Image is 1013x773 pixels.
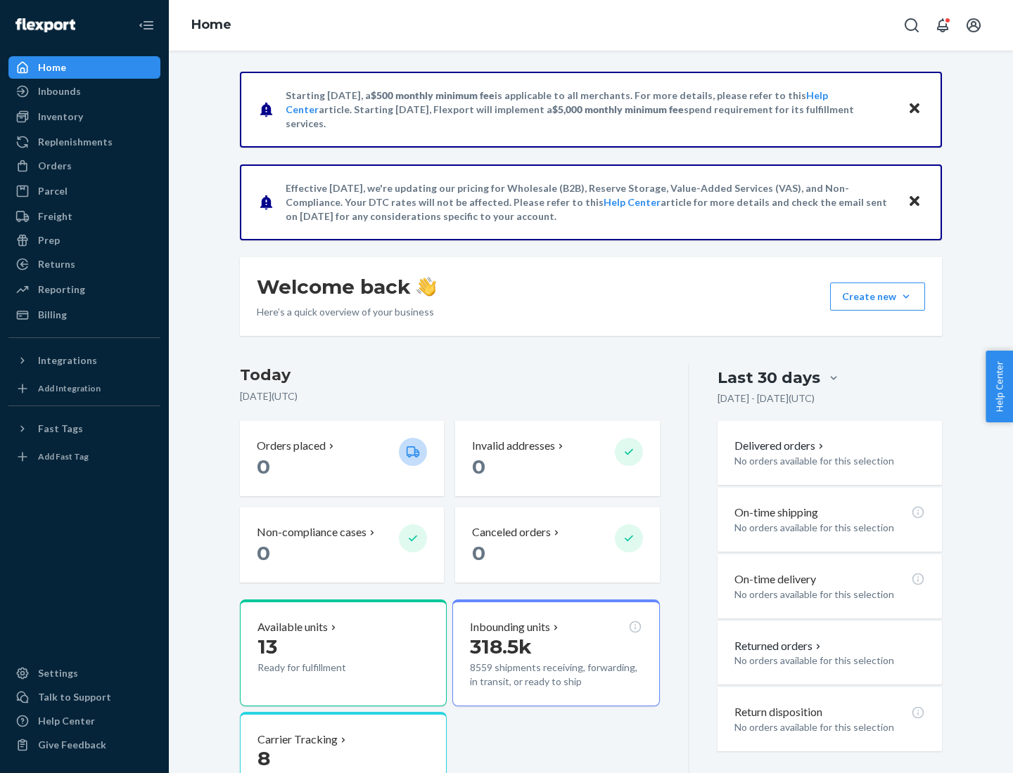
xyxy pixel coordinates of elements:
[960,11,988,39] button: Open account menu
[257,455,270,479] span: 0
[38,382,101,394] div: Add Integration
[8,662,160,684] a: Settings
[734,704,822,720] p: Return disposition
[257,305,436,319] p: Here’s a quick overview of your business
[257,661,388,675] p: Ready for fulfillment
[38,159,72,173] div: Orders
[8,80,160,103] a: Inbounds
[8,131,160,153] a: Replenishments
[8,205,160,228] a: Freight
[240,421,444,496] button: Orders placed 0
[8,278,160,301] a: Reporting
[8,710,160,732] a: Help Center
[257,274,436,299] h1: Welcome back
[180,5,243,46] ol: breadcrumbs
[8,304,160,326] a: Billing
[38,110,83,124] div: Inventory
[38,353,97,368] div: Integrations
[734,654,925,668] p: No orders available for this selection
[8,180,160,202] a: Parcel
[38,422,83,436] div: Fast Tags
[38,690,111,704] div: Talk to Support
[240,599,447,706] button: Available units13Ready for fulfillment
[38,714,95,728] div: Help Center
[257,524,367,540] p: Non-compliance cases
[929,11,957,39] button: Open notifications
[470,619,550,635] p: Inbounding units
[8,229,160,252] a: Prep
[38,135,113,149] div: Replenishments
[8,253,160,275] a: Returns
[191,17,231,32] a: Home
[472,524,551,540] p: Canceled orders
[604,196,661,208] a: Help Center
[286,181,894,223] p: Effective [DATE], we're updating our pricing for Wholesale (B2B), Reserve Storage, Value-Added Se...
[38,84,81,98] div: Inbounds
[38,666,78,680] div: Settings
[257,635,277,658] span: 13
[470,635,532,658] span: 318.5k
[552,103,684,115] span: $5,000 monthly minimum fee
[240,364,660,386] h3: Today
[898,11,926,39] button: Open Search Box
[240,389,660,403] p: [DATE] ( UTC )
[286,89,894,131] p: Starting [DATE], a is applicable to all merchants. For more details, please refer to this article...
[15,18,75,32] img: Flexport logo
[8,686,160,708] a: Talk to Support
[257,541,270,565] span: 0
[718,367,820,389] div: Last 30 days
[257,438,326,454] p: Orders placed
[38,184,68,198] div: Parcel
[8,734,160,756] button: Give Feedback
[38,308,67,322] div: Billing
[240,507,444,583] button: Non-compliance cases 0
[371,89,495,101] span: $500 monthly minimum fee
[38,738,106,752] div: Give Feedback
[8,105,160,128] a: Inventory
[452,599,659,706] button: Inbounding units318.5k8559 shipments receiving, forwarding, in transit, or ready to ship
[38,60,66,74] div: Home
[8,349,160,372] button: Integrations
[472,541,485,565] span: 0
[470,661,642,689] p: 8559 shipments receiving, forwarding, in transit, or ready to ship
[416,277,436,297] img: hand-wave emoji
[257,746,270,770] span: 8
[734,521,925,535] p: No orders available for this selection
[132,11,160,39] button: Close Navigation
[257,732,338,748] p: Carrier Tracking
[734,438,827,454] button: Delivered orders
[905,192,924,212] button: Close
[38,209,72,223] div: Freight
[455,507,659,583] button: Canceled orders 0
[38,233,60,247] div: Prep
[734,454,925,468] p: No orders available for this selection
[8,377,160,400] a: Add Integration
[734,571,816,587] p: On-time delivery
[472,438,555,454] p: Invalid addresses
[734,505,818,521] p: On-time shipping
[8,446,160,468] a: Add Fast Tag
[38,282,85,297] div: Reporting
[905,99,924,119] button: Close
[472,455,485,479] span: 0
[257,619,328,635] p: Available units
[8,155,160,177] a: Orders
[830,282,925,311] button: Create new
[8,56,160,79] a: Home
[734,638,824,654] button: Returned orders
[38,257,75,271] div: Returns
[8,417,160,440] button: Fast Tags
[986,351,1013,422] button: Help Center
[718,391,815,405] p: [DATE] - [DATE] ( UTC )
[734,587,925,602] p: No orders available for this selection
[734,720,925,734] p: No orders available for this selection
[38,450,89,462] div: Add Fast Tag
[455,421,659,496] button: Invalid addresses 0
